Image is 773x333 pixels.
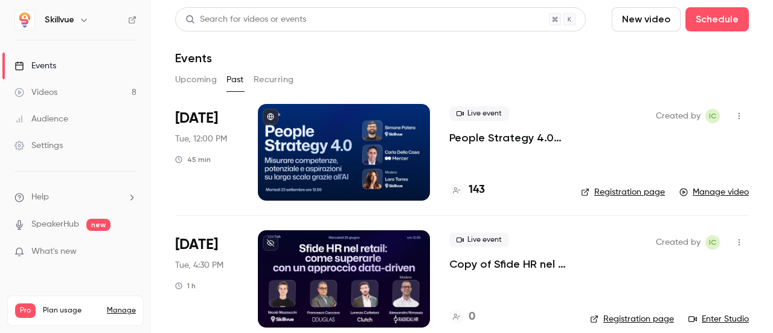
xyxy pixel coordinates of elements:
[175,155,211,164] div: 45 min
[705,235,720,250] span: Irene Cassanmagnago
[45,14,74,26] h6: Skillvue
[449,233,509,247] span: Live event
[656,109,701,123] span: Created by
[709,109,716,123] span: IC
[31,245,77,258] span: What's new
[107,306,136,315] a: Manage
[449,182,485,198] a: 143
[19,19,29,29] img: logo_orange.svg
[14,60,56,72] div: Events
[581,186,665,198] a: Registration page
[688,313,749,325] a: Enter Studio
[175,230,239,327] div: Jun 17 Tue, 4:30 PM (Europe/Rome)
[15,303,36,318] span: Pro
[656,235,701,250] span: Created by
[175,259,223,271] span: Tue, 4:30 PM
[175,281,196,291] div: 1 h
[14,113,68,125] div: Audience
[14,140,63,152] div: Settings
[685,7,749,31] button: Schedule
[121,70,131,80] img: tab_keywords_by_traffic_grey.svg
[449,309,475,325] a: 0
[14,86,57,99] div: Videos
[14,191,136,204] li: help-dropdown-opener
[469,182,485,198] h4: 143
[709,235,716,250] span: IC
[86,219,111,231] span: new
[175,235,218,254] span: [DATE]
[449,131,562,145] a: People Strategy 4.0: misurare competenze, potenziale e aspirazioni su larga scala con l’AI
[679,186,749,198] a: Manage video
[31,191,49,204] span: Help
[122,247,136,257] iframe: Noticeable Trigger
[469,309,475,325] h4: 0
[175,104,239,201] div: Sep 23 Tue, 12:00 PM (Europe/Rome)
[590,313,674,325] a: Registration page
[50,70,60,80] img: tab_domain_overview_orange.svg
[175,51,212,65] h1: Events
[449,106,509,121] span: Live event
[175,70,217,89] button: Upcoming
[135,71,200,79] div: Keyword (traffico)
[254,70,294,89] button: Recurring
[15,10,34,30] img: Skillvue
[31,218,79,231] a: SpeakerHub
[34,19,59,29] div: v 4.0.25
[175,109,218,128] span: [DATE]
[449,257,571,271] a: Copy of Sfide HR nel retail: come superarle con un approccio data-driven | Live Talk con [PERSON_...
[185,13,306,26] div: Search for videos or events
[705,109,720,123] span: Irene Cassanmagnago
[175,133,227,145] span: Tue, 12:00 PM
[226,70,244,89] button: Past
[31,31,173,41] div: [PERSON_NAME]: [DOMAIN_NAME]
[612,7,681,31] button: New video
[43,306,100,315] span: Plan usage
[19,31,29,41] img: website_grey.svg
[63,71,92,79] div: Dominio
